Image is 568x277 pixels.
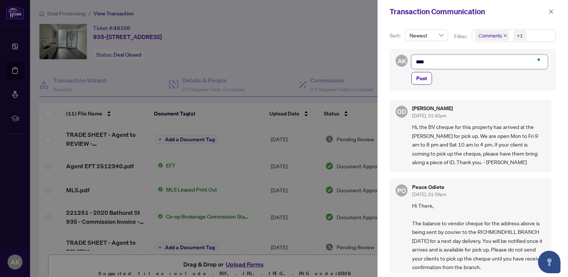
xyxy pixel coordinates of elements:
span: Hi, the BV cheque for this property has arrived at the [PERSON_NAME] for pick up. We are open Mon... [412,123,545,166]
span: OD [397,107,406,117]
button: Open asap [538,251,560,273]
span: close [503,34,507,37]
p: Sort: [390,31,402,40]
span: AK [397,56,406,66]
span: Post [416,72,427,84]
h5: Peace Odiete [412,184,446,190]
span: [DATE], 01:42pm [412,113,446,118]
div: +1 [517,32,523,39]
span: Newest [409,30,444,41]
p: Filter: [454,32,468,40]
span: PO [397,186,406,196]
button: Post [411,72,432,85]
span: Comments [479,32,502,39]
span: Comments [475,30,509,41]
textarea: To enrich screen reader interactions, please activate Accessibility in Grammarly extension settings [411,55,548,69]
span: [DATE], 01:59pm [412,192,446,197]
h5: [PERSON_NAME] [412,106,453,111]
span: close [548,9,554,14]
div: Transaction Communication [390,6,546,17]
